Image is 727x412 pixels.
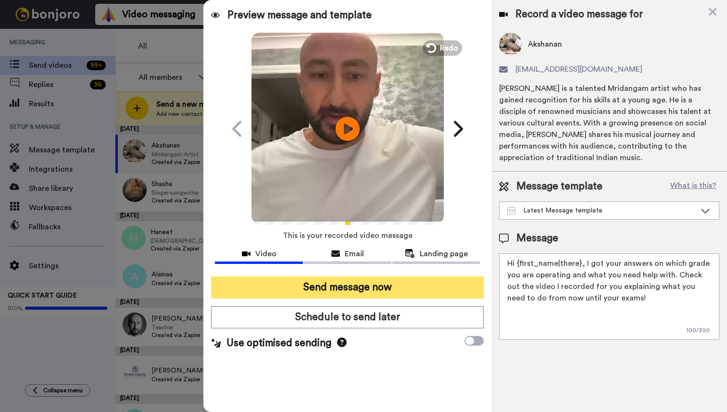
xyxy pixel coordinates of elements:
span: Message template [516,179,602,194]
button: Schedule to send later [211,306,484,328]
textarea: Hi {first_name|there}, I got your answers on which grade you are operating and what you need help... [499,253,719,340]
span: Video [255,248,276,260]
span: Email [345,248,364,260]
div: [PERSON_NAME] is a talented Mridangam artist who has gained recognition for his skills at a young... [499,83,719,163]
span: [EMAIL_ADDRESS][DOMAIN_NAME] [515,63,642,75]
div: Latest Message template [507,206,696,215]
span: Use optimised sending [226,336,331,350]
span: Landing page [420,248,468,260]
img: Message-temps.svg [507,207,515,215]
button: What is this? [667,179,719,194]
span: This is your recorded video message [283,225,413,246]
span: Message [516,231,558,246]
button: Send message now [211,276,484,299]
